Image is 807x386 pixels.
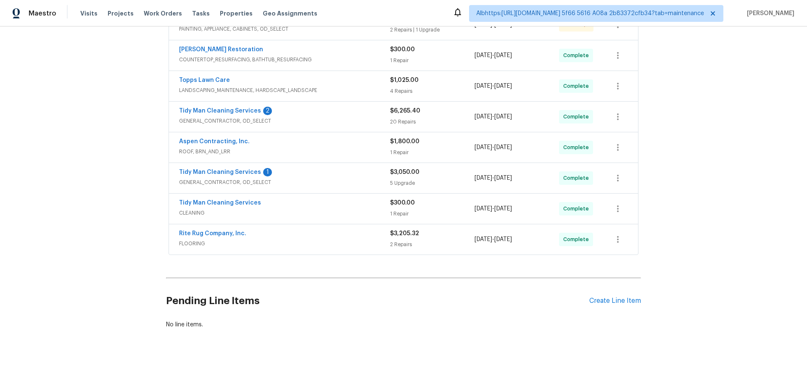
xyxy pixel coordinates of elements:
[475,83,492,89] span: [DATE]
[179,86,390,95] span: LANDSCAPING_MAINTENANCE, HARDSCAPE_LANDSCAPE
[80,9,98,18] span: Visits
[179,139,250,144] a: Aspen Contracting, Inc.
[475,205,512,213] span: -
[744,9,794,18] span: [PERSON_NAME]
[390,87,475,95] div: 4 Repairs
[390,231,419,236] span: $3,205.32
[563,143,592,152] span: Complete
[179,47,263,53] a: [PERSON_NAME] Restoration
[494,206,512,212] span: [DATE]
[475,206,492,212] span: [DATE]
[494,144,512,150] span: [DATE]
[220,9,253,18] span: Properties
[390,118,475,126] div: 20 Repairs
[563,113,592,121] span: Complete
[476,9,704,18] span: Albhttps:[URL][DOMAIN_NAME] 5f66 5616 A08a 2b83372cfb34?tab=maintenance
[475,82,512,90] span: -
[475,114,492,120] span: [DATE]
[390,139,419,144] span: $1,800.00
[179,147,390,156] span: ROOF, BRN_AND_LRR
[563,82,592,90] span: Complete
[390,169,419,175] span: $3,050.00
[475,53,492,58] span: [DATE]
[166,281,589,320] h2: Pending Line Items
[563,174,592,182] span: Complete
[179,108,261,114] a: Tidy Man Cleaning Services
[179,231,246,236] a: Rite Rug Company, Inc.
[390,26,475,34] div: 2 Repairs | 1 Upgrade
[390,200,415,206] span: $300.00
[475,144,492,150] span: [DATE]
[390,179,475,187] div: 5 Upgrade
[563,51,592,60] span: Complete
[179,209,390,217] span: CLEANING
[390,108,420,114] span: $6,265.40
[179,169,261,175] a: Tidy Man Cleaning Services
[29,9,56,18] span: Maestro
[390,77,419,83] span: $1,025.00
[390,240,475,249] div: 2 Repairs
[475,143,512,152] span: -
[144,9,182,18] span: Work Orders
[475,235,512,244] span: -
[475,236,492,242] span: [DATE]
[179,55,390,64] span: COUNTERTOP_RESURFACING, BATHTUB_RESURFACING
[263,168,272,176] div: 1
[475,51,512,60] span: -
[179,178,390,186] span: GENERAL_CONTRACTOR, OD_SELECT
[475,174,512,182] span: -
[494,175,512,181] span: [DATE]
[589,297,641,305] div: Create Line Item
[390,56,475,65] div: 1 Repair
[192,11,210,16] span: Tasks
[563,235,592,244] span: Complete
[494,53,512,58] span: [DATE]
[179,25,390,33] span: PAINTING, APPLIANCE, CABINETS, OD_SELECT
[179,239,390,248] span: FLOORING
[263,107,272,115] div: 2
[390,148,475,157] div: 1 Repair
[390,47,415,53] span: $300.00
[494,114,512,120] span: [DATE]
[108,9,134,18] span: Projects
[263,9,317,18] span: Geo Assignments
[494,83,512,89] span: [DATE]
[166,320,641,329] div: No line items.
[179,77,230,83] a: Topps Lawn Care
[494,236,512,242] span: [DATE]
[475,175,492,181] span: [DATE]
[390,210,475,218] div: 1 Repair
[179,200,261,206] a: Tidy Man Cleaning Services
[179,117,390,125] span: GENERAL_CONTRACTOR, OD_SELECT
[563,205,592,213] span: Complete
[475,113,512,121] span: -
